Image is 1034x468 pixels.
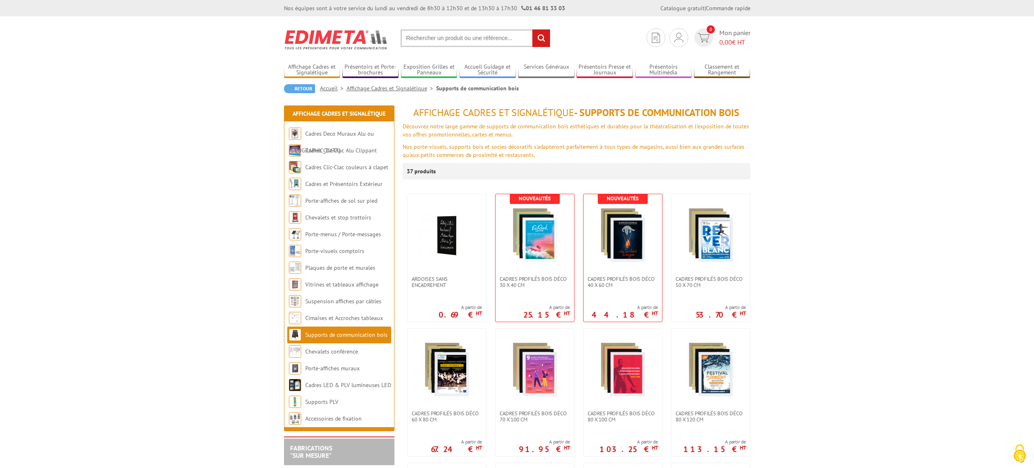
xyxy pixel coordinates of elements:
[305,231,381,238] a: Porte-menus / Porte-messages
[305,398,338,405] a: Supports PLV
[594,341,651,398] img: Cadres Profilés Bois Déco 80 x 100 cm
[500,276,570,288] span: Cadres Profilés Bois Déco 30 x 40 cm
[305,147,377,154] a: Cadres Clic-Clac Alu Clippant
[403,122,750,139] p: Découvrez notre large gamme de supports de communication bois esthétiques et durables pour la thé...
[683,439,746,445] span: A partir de
[476,310,482,317] sup: HT
[692,28,750,47] a: devis rapide 0 Mon panier 0,00€ HT
[694,63,750,77] a: Classement et Rangement
[594,206,651,264] img: Cadres Profilés Bois Déco 40 x 60 cm
[305,264,375,271] a: Plaques de porte et murales
[293,110,385,117] a: Affichage Cadres et Signalétique
[289,228,301,240] img: Porte-menus / Porte-messages
[401,63,457,77] a: Exposition Grilles et Panneaux
[1005,440,1034,468] button: Cookies (fenêtre modale)
[289,412,301,425] img: Accessoires de fixation
[305,415,362,422] a: Accessoires de fixation
[660,4,750,12] div: |
[289,195,301,207] img: Porte-affiches de sol sur pied
[577,63,633,77] a: Présentoirs Presse et Journaux
[564,444,570,451] sup: HT
[740,444,746,451] sup: HT
[305,197,377,204] a: Porte-affiches de sol sur pied
[412,410,482,423] span: Cadres Profilés Bois Déco 60 x 80 cm
[284,4,565,12] div: Nos équipes sont à votre service du lundi au vendredi de 8h30 à 12h30 et de 13h30 à 17h30
[506,206,563,264] img: Cadres Profilés Bois Déco 30 x 40 cm
[671,410,750,423] a: Cadres Profilés Bois Déco 80 x 120 cm
[408,276,486,288] a: Ardoises sans encadrement
[289,345,301,358] img: Chevalets conférence
[289,295,301,307] img: Suspension affiches par câbles
[719,38,732,46] span: 0,00
[519,447,570,452] p: 91.95 €
[289,128,301,140] img: Cadres Deco Muraux Alu ou Bois
[519,195,551,202] b: Nouveautés
[289,161,301,173] img: Cadres Clic-Clac couleurs à clapet
[284,25,388,55] img: Edimeta
[431,439,482,445] span: A partir de
[347,85,436,92] a: Affichage Cadres et Signalétique
[588,276,658,288] span: Cadres Profilés Bois Déco 40 x 60 cm
[518,63,574,77] a: Services Généraux
[418,206,475,264] img: Ardoises sans encadrement
[305,314,383,322] a: Cimaises et Accroches tableaux
[289,245,301,257] img: Porte-visuels comptoirs
[403,107,750,118] h1: - Supports de communication bois
[674,33,683,43] img: devis rapide
[671,276,750,288] a: Cadres Profilés Bois Déco 50 x 70 cm
[305,214,371,221] a: Chevalets et stop trottoirs
[289,178,301,190] img: Cadres et Présentoirs Extérieur
[476,444,482,451] sup: HT
[652,33,660,43] img: devis rapide
[289,130,374,154] a: Cadres Deco Muraux Alu ou [GEOGRAPHIC_DATA]
[496,410,574,423] a: Cadres Profilés Bois Déco 70 x 100 cm
[696,304,746,311] span: A partir de
[698,33,710,43] img: devis rapide
[519,439,570,445] span: A partir de
[289,362,301,374] img: Porte-affiches muraux
[592,312,658,317] p: 44.18 €
[676,276,746,288] span: Cadres Profilés Bois Déco 50 x 70 cm
[1009,443,1030,464] img: Cookies (fenêtre modale)
[289,379,301,391] img: Cadres LED & PLV lumineuses LED
[588,410,658,423] span: Cadres Profilés Bois Déco 80 x 100 cm
[290,444,332,459] a: FABRICATIONS"Sur Mesure"
[289,396,301,408] img: Supports PLV
[436,84,519,92] li: Supports de communication bois
[660,4,705,12] a: Catalogue gratuit
[431,447,482,452] p: 67.24 €
[532,29,550,47] input: rechercher
[719,38,750,47] span: € HT
[289,278,301,291] img: Vitrines et tableaux affichage
[289,211,301,224] img: Chevalets et stop trottoirs
[305,381,391,389] a: Cadres LED & PLV lumineuses LED
[305,180,383,188] a: Cadres et Présentoirs Extérieur
[412,276,482,288] span: Ardoises sans encadrement
[683,447,746,452] p: 113.15 €
[652,310,658,317] sup: HT
[289,262,301,274] img: Plaques de porte et murales
[401,29,550,47] input: Rechercher un produit ou une référence...
[305,348,358,355] a: Chevalets conférence
[592,304,658,311] span: A partir de
[460,63,516,77] a: Accueil Guidage et Sécurité
[599,447,658,452] p: 103.25 €
[439,304,482,311] span: A partir de
[719,28,750,47] span: Mon panier
[305,331,387,338] a: Supports de communication bois
[599,439,658,445] span: A partir de
[305,298,381,305] a: Suspension affiches par câbles
[408,410,486,423] a: Cadres Profilés Bois Déco 60 x 80 cm
[289,329,301,341] img: Supports de communication bois
[583,410,662,423] a: Cadres Profilés Bois Déco 80 x 100 cm
[500,410,570,423] span: Cadres Profilés Bois Déco 70 x 100 cm
[305,281,378,288] a: Vitrines et tableaux affichage
[521,4,565,12] strong: 01 46 81 33 03
[676,410,746,423] span: Cadres Profilés Bois Déco 80 x 120 cm
[418,341,475,398] img: Cadres Profilés Bois Déco 60 x 80 cm
[284,84,315,93] a: Retour
[682,341,739,398] img: Cadres Profilés Bois Déco 80 x 120 cm
[696,312,746,317] p: 53.70 €
[439,312,482,317] p: 0.69 €
[496,276,574,288] a: Cadres Profilés Bois Déco 30 x 40 cm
